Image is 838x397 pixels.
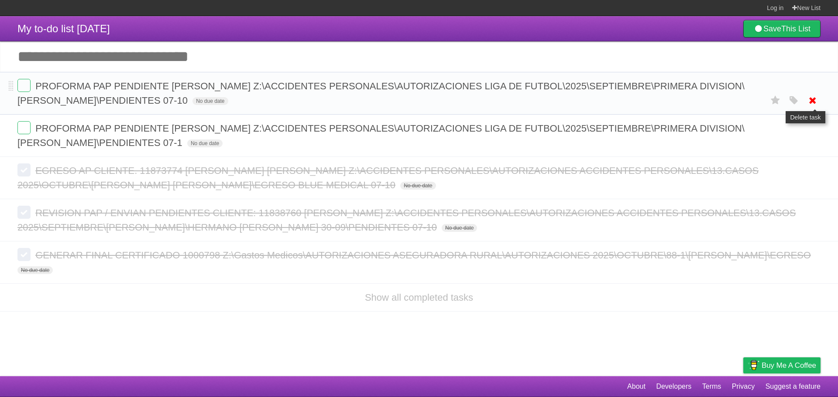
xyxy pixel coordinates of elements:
[17,79,31,92] label: Done
[400,182,436,190] span: No due date
[17,81,745,106] span: PROFORMA PAP PENDIENTE [PERSON_NAME] Z:\ACCIDENTES PERSONALES\AUTORIZACIONES LIGA DE FUTBOL\2025\...
[17,123,745,148] span: PROFORMA PAP PENDIENTE [PERSON_NAME] Z:\ACCIDENTES PERSONALES\AUTORIZACIONES LIGA DE FUTBOL\2025\...
[35,250,813,261] span: GENERAR FINAL CERTIFICADO 1000798 Z:\Gastos Medicos\AUTORIZACIONES ASEGURADORA RURAL\AUTORIZACION...
[743,20,821,37] a: SaveThis List
[17,165,759,190] span: EGRESO AP CLIENTE. 11873774 [PERSON_NAME] [PERSON_NAME] Z:\ACCIDENTES PERSONALES\AUTORIZACIONES A...
[732,378,755,395] a: Privacy
[17,207,796,233] span: REVISION PAP / ENVIAN PENDIENTES CLIENTE: 11838760 [PERSON_NAME] Z:\ACCIDENTES PERSONALES\AUTORIZ...
[748,358,759,373] img: Buy me a coffee
[17,163,31,176] label: Done
[365,292,473,303] a: Show all completed tasks
[17,266,53,274] span: No due date
[767,93,784,108] label: Star task
[781,24,811,33] b: This List
[17,121,31,134] label: Done
[656,378,691,395] a: Developers
[192,97,228,105] span: No due date
[762,358,816,373] span: Buy me a coffee
[17,23,110,34] span: My to-do list [DATE]
[702,378,721,395] a: Terms
[17,206,31,219] label: Done
[187,139,223,147] span: No due date
[766,378,821,395] a: Suggest a feature
[743,357,821,373] a: Buy me a coffee
[442,224,477,232] span: No due date
[17,248,31,261] label: Done
[627,378,646,395] a: About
